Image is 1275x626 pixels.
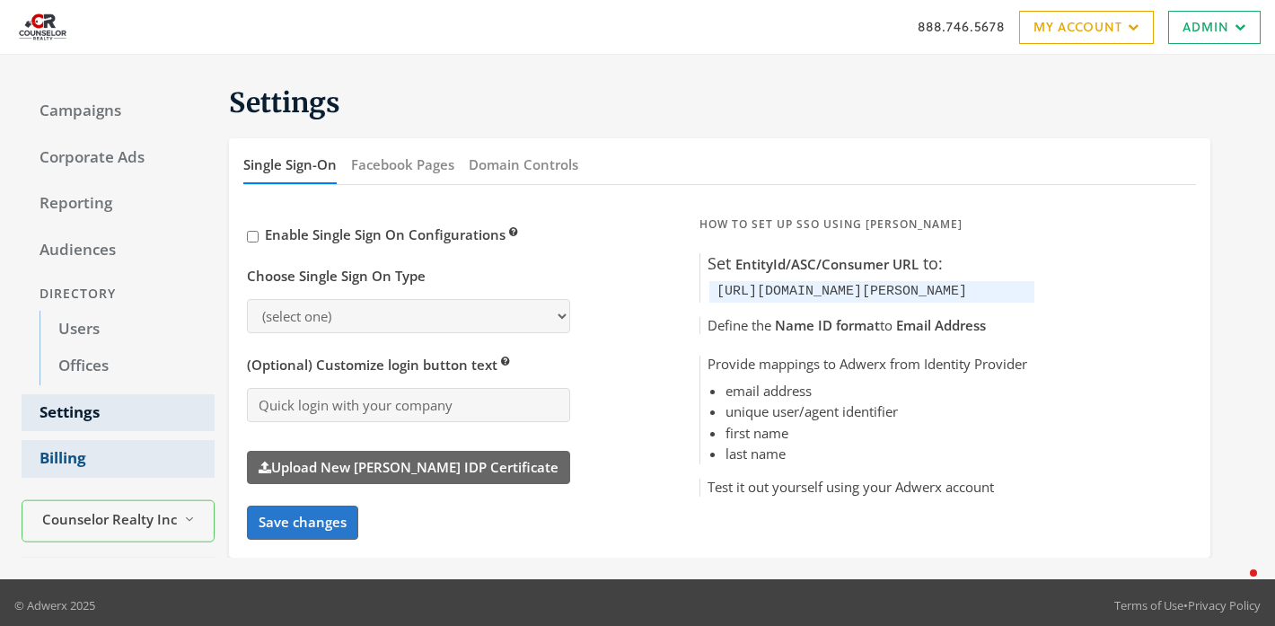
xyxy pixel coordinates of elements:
[247,268,426,286] h5: Choose Single Sign On Type
[717,284,967,299] code: [URL][DOMAIN_NAME][PERSON_NAME]
[247,231,259,242] input: Enable Single Sign On Configurations
[700,479,1034,497] h5: Test it out yourself using your Adwerx account
[1114,597,1183,613] a: Terms of Use
[1019,11,1154,44] a: My Account
[700,317,1034,335] h5: Define the to
[351,145,454,184] button: Facebook Pages
[247,451,570,484] label: Upload New [PERSON_NAME] IDP Certificate
[1114,596,1261,614] div: •
[896,316,986,334] span: Email Address
[40,348,215,385] a: Offices
[22,139,215,177] a: Corporate Ads
[725,381,1027,401] li: email address
[243,145,337,184] button: Single Sign-On
[247,506,358,539] button: Save changes
[247,356,510,374] span: (Optional) Customize login button text
[22,93,215,130] a: Campaigns
[725,401,1027,422] li: unique user/agent identifier
[725,423,1027,444] li: first name
[14,4,71,49] img: Adwerx
[1168,11,1261,44] a: Admin
[775,316,880,334] span: Name ID format
[469,145,578,184] button: Domain Controls
[14,596,95,614] p: © Adwerx 2025
[22,394,215,432] a: Settings
[700,253,1034,274] h5: Set to:
[699,217,1034,232] h5: How to Set Up SSO Using [PERSON_NAME]
[1214,565,1257,608] iframe: Intercom live chat
[265,225,518,243] span: Enable Single Sign On Configurations
[229,85,340,119] span: Settings
[918,17,1005,36] a: 888.746.5678
[22,278,215,311] div: Directory
[725,444,1027,464] li: last name
[40,311,215,348] a: Users
[22,232,215,269] a: Audiences
[22,440,215,478] a: Billing
[22,500,215,542] button: Counselor Realty Inc.
[735,255,919,273] span: EntityId/ASC/Consumer URL
[700,356,1034,374] h5: Provide mappings to Adwerx from Identity Provider
[22,185,215,223] a: Reporting
[42,509,177,530] span: Counselor Realty Inc.
[1188,597,1261,613] a: Privacy Policy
